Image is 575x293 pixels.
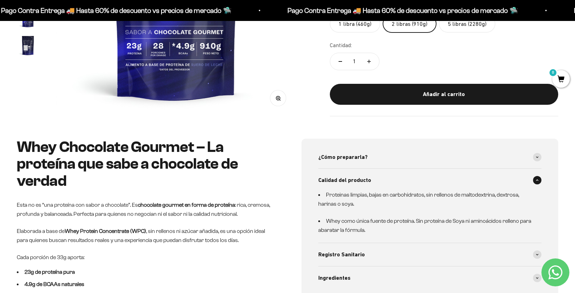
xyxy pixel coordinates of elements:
[8,75,145,87] div: Un video del producto
[287,5,518,16] p: Pago Contra Entrega 🚚 Hasta 60% de descuento vs precios de mercado 🛸
[344,90,544,99] div: Añadir al carrito
[17,227,274,244] p: Elaborada a base de , sin rellenos ni azúcar añadida, es una opción ideal para quienes buscan res...
[24,269,75,275] strong: 23g de proteína pura
[8,89,145,101] div: Un mejor precio
[8,61,145,73] div: Una promoción especial
[318,176,371,185] span: Calidad del producto
[318,190,533,208] li: Proteinas limpias, bajas en carbohidratos, sin rellenos de maltodextrina, dextrosa, harinas o soya.
[318,146,541,169] summary: ¿Cómo prepararla?
[330,41,352,50] label: Cantidad:
[359,53,379,70] button: Aumentar cantidad
[8,33,145,45] div: Más información sobre los ingredientes
[24,281,84,287] strong: 4.9g de BCAAs naturales
[114,105,145,117] button: Enviar
[318,250,365,259] span: Registro Sanitario
[552,76,570,83] a: 0
[17,139,274,189] h2: Whey Chocolate Gourmet – La proteína que sabe a chocolate de verdad
[17,34,39,57] img: Proteína Whey - Chocolate
[17,253,274,262] p: Cada porción de 33g aporta:
[330,53,350,70] button: Reducir cantidad
[318,266,541,290] summary: Ingredientes
[318,153,368,162] span: ¿Cómo prepararla?
[17,34,39,59] button: Ir al artículo 7
[8,11,145,27] p: ¿Qué te haría sentir más seguro de comprar este producto?
[318,169,541,192] summary: Calidad del producto
[330,84,558,105] button: Añadir al carrito
[318,217,533,234] li: Whey como única fuente de proteína. Sin proteína de Soya ni aminoácidos relleno para abaratar la ...
[1,5,231,16] p: Pago Contra Entrega 🚚 Hasta 60% de descuento vs precios de mercado 🛸
[549,68,557,77] mark: 0
[318,273,350,283] span: Ingredientes
[65,228,146,234] strong: Whey Protein Concentrate (WPC)
[115,105,144,117] span: Enviar
[17,200,274,218] p: Esta no es “una proteína con sabor a chocolate”. Es : rica, cremosa, profunda y balanceada. Perfe...
[138,202,235,208] strong: chocolate gourmet en forma de proteína
[8,47,145,59] div: Reseñas de otros clientes
[318,243,541,266] summary: Registro Sanitario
